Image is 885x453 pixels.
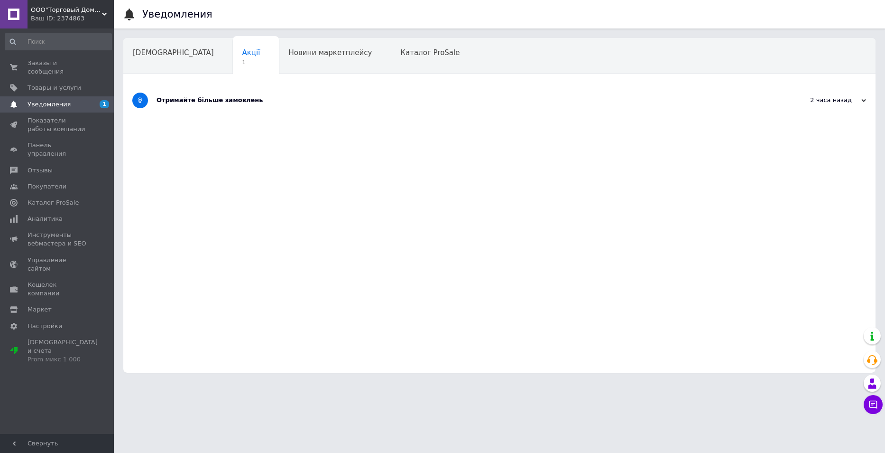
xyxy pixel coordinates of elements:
[28,231,88,248] span: Инструменты вебмастера и SEO
[28,116,88,133] span: Показатели работы компании
[31,6,102,14] span: ООО"Торговый Дом "Фактория-Киев"
[28,84,81,92] span: Товары и услуги
[133,48,214,57] span: [DEMOGRAPHIC_DATA]
[242,59,260,66] span: 1
[5,33,112,50] input: Поиск
[31,14,114,23] div: Ваш ID: 2374863
[28,305,52,314] span: Маркет
[400,48,460,57] span: Каталог ProSale
[28,59,88,76] span: Заказы и сообщения
[28,182,66,191] span: Покупатели
[28,100,71,109] span: Уведомления
[142,9,212,20] h1: Уведомления
[28,281,88,298] span: Кошелек компании
[157,96,771,104] div: Отримайте більше замовлень
[864,395,883,414] button: Чат с покупателем
[28,338,98,364] span: [DEMOGRAPHIC_DATA] и счета
[288,48,372,57] span: Новини маркетплейсу
[28,198,79,207] span: Каталог ProSale
[28,355,98,364] div: Prom микс 1 000
[242,48,260,57] span: Акції
[28,256,88,273] span: Управление сайтом
[28,141,88,158] span: Панель управления
[100,100,109,108] span: 1
[28,322,62,330] span: Настройки
[771,96,866,104] div: 2 часа назад
[28,215,63,223] span: Аналитика
[28,166,53,175] span: Отзывы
